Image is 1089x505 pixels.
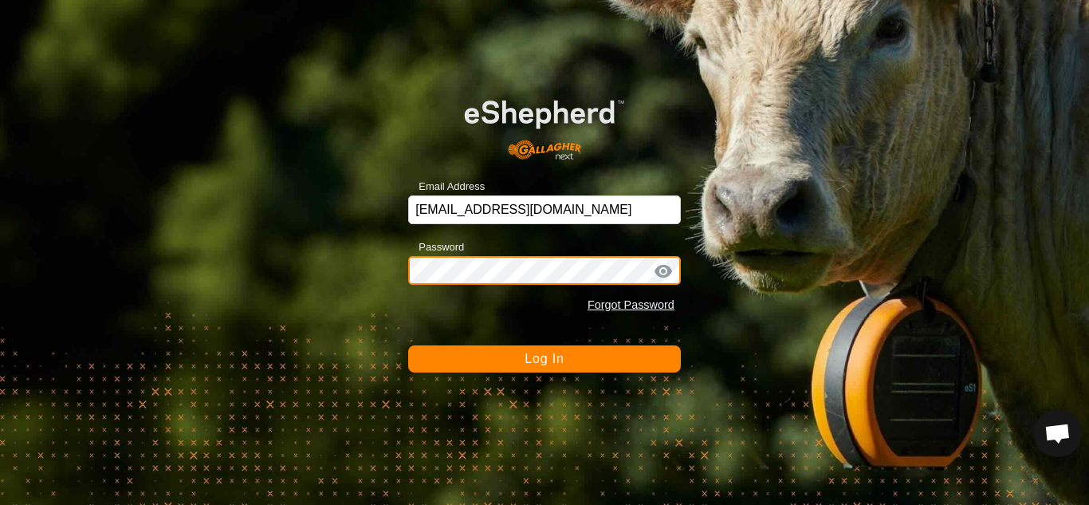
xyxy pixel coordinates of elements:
[408,179,485,195] label: Email Address
[1034,409,1082,457] div: Open chat
[588,298,674,311] a: Forgot Password
[525,352,564,365] span: Log In
[408,239,464,255] label: Password
[435,77,653,170] img: E-shepherd Logo
[408,195,681,224] input: Email Address
[408,345,681,373] button: Log In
